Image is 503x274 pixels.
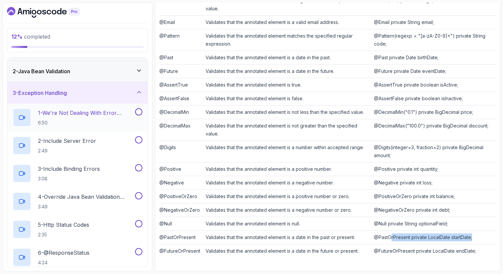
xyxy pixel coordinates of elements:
[371,217,496,230] td: @Null private String optionalField;
[38,259,89,266] p: 4:24
[7,82,148,104] button: 3-Exception Handling
[38,147,96,154] p: 2:49
[371,230,496,244] td: @PastOrPresent private LocalDate startDate;
[203,162,371,176] td: Validates that the annotated element is a positive number.
[159,176,203,189] td: @Negative
[203,15,371,29] td: Validates that the annotated element is a valid email address.
[7,61,148,82] button: 2-Java Bean Validation
[159,162,203,176] td: @Positive
[13,89,67,97] h3: 3 - Exception Handling
[159,51,203,64] td: @Past
[371,140,496,162] td: @Digits(integer=3, fraction=2) private BigDecimal amount;
[38,203,134,210] p: 3:49
[371,119,496,140] td: @DecimalMax("100.0") private BigDecimal discount;
[13,248,142,267] button: 6-@ResponseStatus4:24
[159,189,203,203] td: @PositiveOrZero
[38,109,134,117] p: 1 - We're Not Dealing With Error Properply
[13,108,142,127] button: 1-We're Not Dealing With Error Properply6:50
[371,29,496,51] td: @Pattern(regexp = "[a-zA-Z0-9]+") private String code;
[159,217,203,230] td: @Null
[371,78,496,92] td: @AssertTrue private boolean isActive;
[13,164,142,183] button: 3-Include Binding Errors3:08
[203,244,371,258] td: Validates that the annotated element is a date in the future or present.
[203,64,371,78] td: Validates that the annotated element is a date in the future.
[11,33,23,40] span: 12 %
[203,176,371,189] td: Validates that the annotated element is a negative number.
[38,120,134,126] p: 6:50
[203,189,371,203] td: Validates that the annotated element is a positive number or zero.
[38,221,89,229] p: 5 - Http Status Codes
[371,51,496,64] td: @Past private Date birthDate;
[13,192,142,211] button: 4-Override Java Bean Validation Messages3:49
[11,33,50,40] span: completed
[38,175,100,182] p: 3:08
[203,51,371,64] td: Validates that the annotated element is a date in the past.
[203,217,371,230] td: Validates that the annotated element is null.
[371,203,496,217] td: @NegativeOrZero private int debt;
[159,244,203,258] td: @FutureOrPresent
[159,29,203,51] td: @Pattern
[38,231,89,238] p: 2:35
[159,15,203,29] td: @Email
[371,189,496,203] td: @PositiveOrZero private int balance;
[159,140,203,162] td: @Digits
[371,64,496,78] td: @Future private Date eventDate;
[7,7,95,18] a: Dashboard
[38,137,96,145] p: 2 - Include Server Error
[371,162,496,176] td: @Positive private int quantity;
[203,29,371,51] td: Validates that the annotated element matches the specified regular expression.
[13,220,142,239] button: 5-Http Status Codes2:35
[371,105,496,119] td: @DecimalMin("0.1") private BigDecimal price;
[38,165,100,173] p: 3 - Include Binding Errors
[203,78,371,92] td: Validates that the annotated element is true.
[159,119,203,140] td: @DecimalMax
[371,15,496,29] td: @Email private String email;
[371,92,496,105] td: @AssertFalse private boolean isInactive;
[13,67,70,75] h3: 2 - Java Bean Validation
[159,78,203,92] td: @AssertTrue
[159,92,203,105] td: @AssertFalse
[203,119,371,140] td: Validates that the annotated element is not greater than the specified value.
[38,249,89,257] p: 6 - @ResponseStatus
[203,92,371,105] td: Validates that the annotated element is false.
[203,105,371,119] td: Validates that the annotated element is not less than the specified value.
[159,105,203,119] td: @DecimalMin
[159,230,203,244] td: @PastOrPresent
[159,203,203,217] td: @NegativeOrZero
[38,193,134,201] p: 4 - Override Java Bean Validation Messages
[203,230,371,244] td: Validates that the annotated element is a date in the past or present.
[203,140,371,162] td: Validates that the annotated element is a number within accepted range.
[13,136,142,155] button: 2-Include Server Error2:49
[159,64,203,78] td: @Future
[371,244,496,258] td: @FutureOrPresent private LocalDate endDate;
[371,176,496,189] td: @Negative private int loss;
[203,203,371,217] td: Validates that the annotated element is a negative number or zero.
